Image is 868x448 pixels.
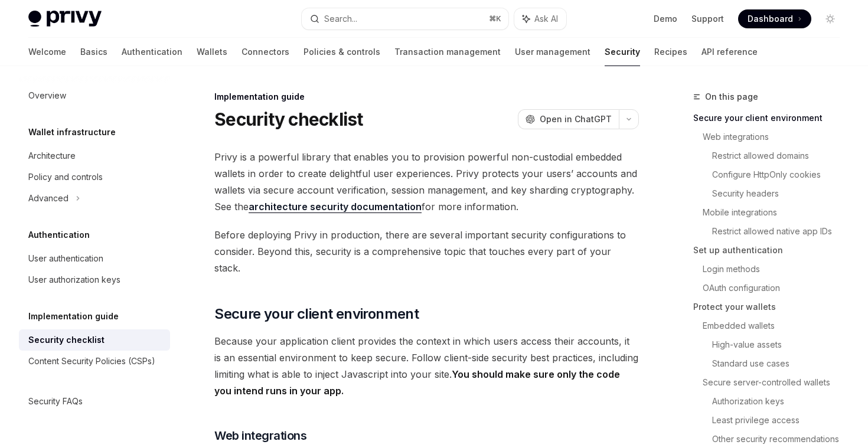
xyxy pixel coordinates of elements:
h1: Security checklist [214,109,363,130]
div: Advanced [28,191,68,205]
a: Least privilege access [712,411,849,430]
a: Restrict allowed native app IDs [712,222,849,241]
button: Toggle dark mode [821,9,840,28]
span: On this page [705,90,758,104]
a: Embedded wallets [703,316,849,335]
a: Authentication [122,38,182,66]
a: architecture security documentation [249,201,422,213]
div: User authorization keys [28,273,120,287]
a: Secure server-controlled wallets [703,373,849,392]
div: Overview [28,89,66,103]
button: Search...⌘K [302,8,508,30]
div: Security checklist [28,333,105,347]
span: Before deploying Privy in production, there are several important security configurations to cons... [214,227,639,276]
span: Web integrations [214,427,306,444]
a: Dashboard [738,9,811,28]
a: Security FAQs [19,391,170,412]
div: User authentication [28,251,103,266]
span: Open in ChatGPT [540,113,612,125]
a: Authorization keys [712,392,849,411]
a: Overview [19,85,170,106]
div: Content Security Policies (CSPs) [28,354,155,368]
h5: Authentication [28,228,90,242]
a: Login methods [703,260,849,279]
span: Secure your client environment [214,305,419,323]
a: Secure your client environment [693,109,849,127]
a: Set up authentication [693,241,849,260]
a: Architecture [19,145,170,166]
h5: Implementation guide [28,309,119,323]
a: Recipes [654,38,687,66]
button: Open in ChatGPT [518,109,619,129]
a: User authorization keys [19,269,170,290]
a: User management [515,38,590,66]
a: Policies & controls [304,38,380,66]
div: Implementation guide [214,91,639,103]
a: Security [605,38,640,66]
div: Security FAQs [28,394,83,408]
a: Wallets [197,38,227,66]
span: Privy is a powerful library that enables you to provision powerful non-custodial embedded wallets... [214,149,639,215]
span: Ask AI [534,13,558,25]
a: Welcome [28,38,66,66]
a: Support [691,13,724,25]
div: Policy and controls [28,170,103,184]
a: Restrict allowed domains [712,146,849,165]
button: Ask AI [514,8,566,30]
a: User authentication [19,248,170,269]
a: OAuth configuration [703,279,849,297]
a: Basics [80,38,107,66]
a: Transaction management [394,38,501,66]
a: Web integrations [703,127,849,146]
div: Search... [324,12,357,26]
span: Dashboard [748,13,793,25]
h5: Wallet infrastructure [28,125,116,139]
a: High-value assets [712,335,849,354]
a: Policy and controls [19,166,170,188]
a: Security checklist [19,329,170,351]
a: Mobile integrations [703,203,849,222]
span: Because your application client provides the context in which users access their accounts, it is ... [214,333,639,399]
a: Demo [654,13,677,25]
span: ⌘ K [489,14,501,24]
a: Content Security Policies (CSPs) [19,351,170,372]
a: Protect your wallets [693,297,849,316]
a: Configure HttpOnly cookies [712,165,849,184]
a: Security headers [712,184,849,203]
div: Architecture [28,149,76,163]
a: Standard use cases [712,354,849,373]
a: API reference [701,38,758,66]
img: light logo [28,11,102,27]
a: Connectors [242,38,289,66]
